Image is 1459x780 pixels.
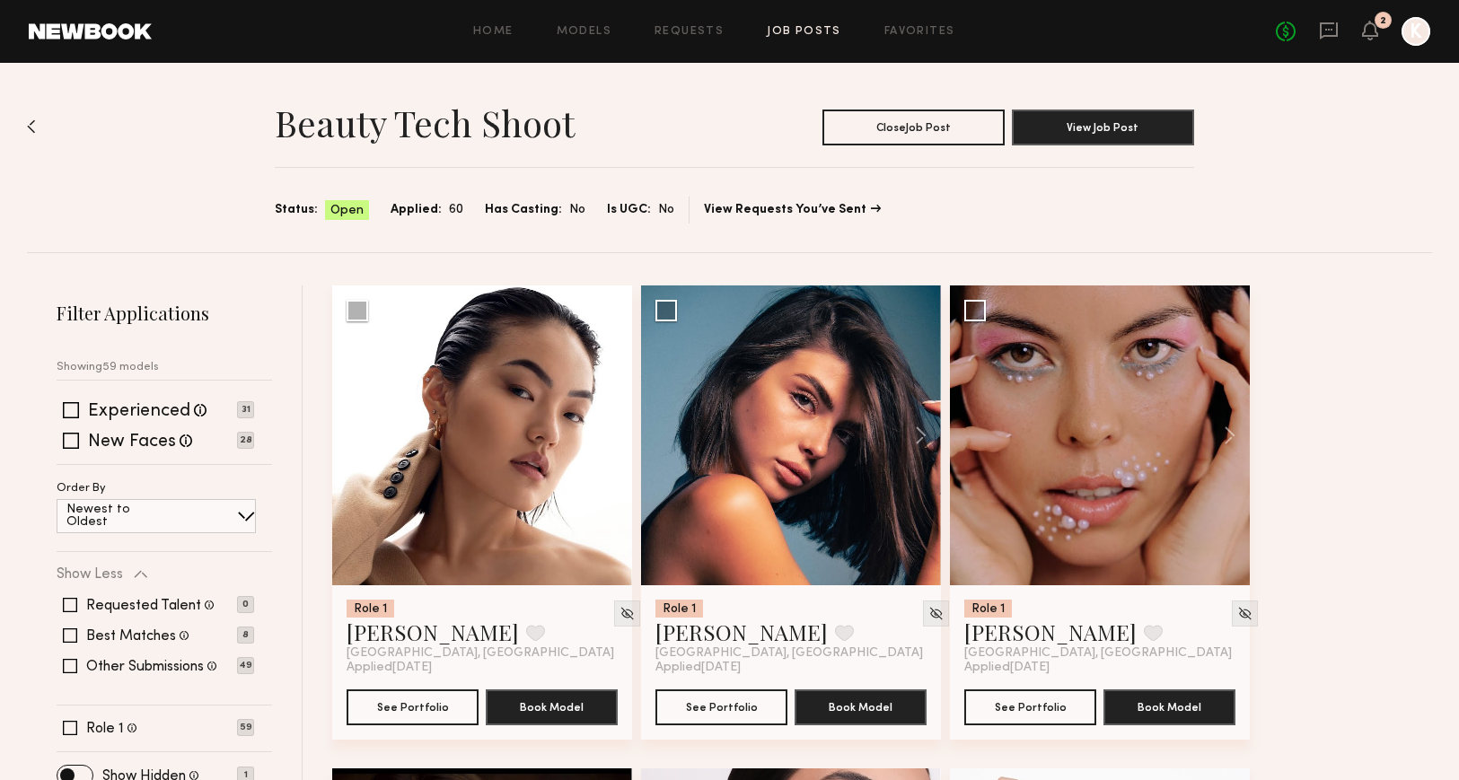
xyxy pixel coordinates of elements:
[330,202,364,220] span: Open
[57,362,159,373] p: Showing 59 models
[964,600,1012,618] div: Role 1
[1380,16,1386,26] div: 2
[275,200,318,220] span: Status:
[620,606,635,621] img: Unhide Model
[57,301,272,325] h2: Filter Applications
[655,600,703,618] div: Role 1
[704,204,881,216] a: View Requests You’ve Sent
[347,646,614,661] span: [GEOGRAPHIC_DATA], [GEOGRAPHIC_DATA]
[27,119,36,134] img: Back to previous page
[66,504,173,529] p: Newest to Oldest
[473,26,514,38] a: Home
[964,646,1232,661] span: [GEOGRAPHIC_DATA], [GEOGRAPHIC_DATA]
[569,200,585,220] span: No
[884,26,955,38] a: Favorites
[347,618,519,646] a: [PERSON_NAME]
[347,661,618,675] div: Applied [DATE]
[391,200,442,220] span: Applied:
[964,618,1137,646] a: [PERSON_NAME]
[57,567,123,582] p: Show Less
[237,401,254,418] p: 31
[1237,606,1252,621] img: Unhide Model
[795,689,927,725] button: Book Model
[485,200,562,220] span: Has Casting:
[964,689,1096,725] button: See Portfolio
[1402,17,1430,46] a: K
[237,596,254,613] p: 0
[607,200,651,220] span: Is UGC:
[237,719,254,736] p: 59
[86,722,124,736] label: Role 1
[88,434,176,451] label: New Faces
[767,26,841,38] a: Job Posts
[964,661,1235,675] div: Applied [DATE]
[822,110,1005,145] button: CloseJob Post
[86,599,201,613] label: Requested Talent
[658,200,674,220] span: No
[486,698,618,714] a: Book Model
[1103,698,1235,714] a: Book Model
[1012,110,1194,145] button: View Job Post
[347,600,394,618] div: Role 1
[557,26,611,38] a: Models
[655,661,927,675] div: Applied [DATE]
[1103,689,1235,725] button: Book Model
[237,627,254,644] p: 8
[237,432,254,449] p: 28
[486,689,618,725] button: Book Model
[237,657,254,674] p: 49
[655,26,724,38] a: Requests
[275,101,575,145] h1: Beauty Tech Shoot
[655,618,828,646] a: [PERSON_NAME]
[86,629,176,644] label: Best Matches
[88,403,190,421] label: Experienced
[57,483,106,495] p: Order By
[655,689,787,725] button: See Portfolio
[928,606,944,621] img: Unhide Model
[347,689,479,725] button: See Portfolio
[655,646,923,661] span: [GEOGRAPHIC_DATA], [GEOGRAPHIC_DATA]
[449,200,463,220] span: 60
[86,660,204,674] label: Other Submissions
[795,698,927,714] a: Book Model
